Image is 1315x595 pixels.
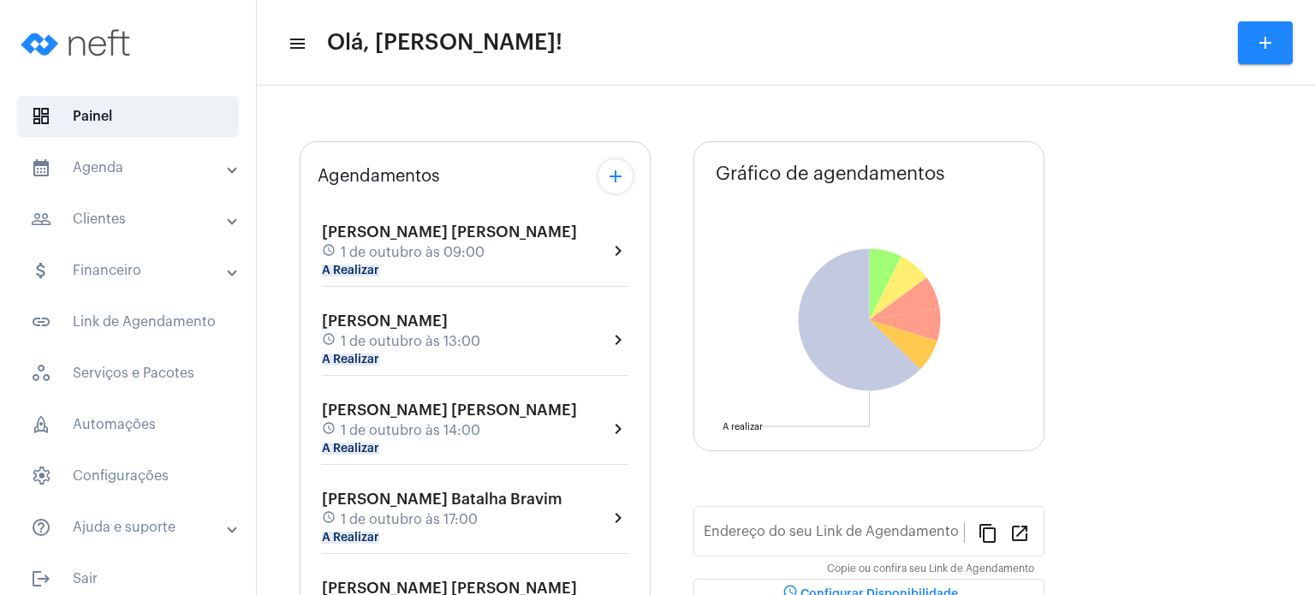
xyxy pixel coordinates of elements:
mat-icon: add [605,166,626,187]
mat-icon: chevron_right [608,241,628,261]
mat-expansion-panel-header: sidenav iconAjuda e suporte [10,507,256,548]
mat-icon: open_in_new [1009,522,1030,543]
span: Configurações [17,455,239,497]
span: [PERSON_NAME] [322,313,448,329]
mat-icon: sidenav icon [31,568,51,589]
mat-icon: sidenav icon [31,517,51,538]
span: Serviços e Pacotes [17,353,239,394]
mat-icon: schedule [322,510,337,529]
mat-hint: Copie ou confira seu Link de Agendamento [827,563,1034,575]
span: sidenav icon [31,466,51,486]
mat-icon: chevron_right [608,419,628,439]
mat-icon: sidenav icon [31,209,51,229]
span: 1 de outubro às 17:00 [341,512,478,527]
mat-icon: add [1255,33,1276,53]
span: 1 de outubro às 13:00 [341,334,480,349]
mat-icon: schedule [322,332,337,351]
mat-icon: schedule [322,421,337,440]
mat-expansion-panel-header: sidenav iconClientes [10,199,256,240]
mat-expansion-panel-header: sidenav iconFinanceiro [10,250,256,291]
span: sidenav icon [31,363,51,384]
span: [PERSON_NAME] [PERSON_NAME] [322,224,577,240]
mat-icon: chevron_right [608,508,628,528]
span: Automações [17,404,239,445]
span: [PERSON_NAME] [PERSON_NAME] [322,402,577,418]
mat-icon: sidenav icon [31,158,51,178]
mat-chip: A Realizar [322,532,379,544]
span: [PERSON_NAME] Batalha Bravim [322,491,562,507]
mat-panel-title: Agenda [31,158,229,178]
mat-chip: A Realizar [322,443,379,455]
mat-icon: sidenav icon [31,260,51,281]
mat-icon: schedule [322,243,337,262]
mat-icon: chevron_right [608,330,628,350]
mat-panel-title: Clientes [31,209,229,229]
span: sidenav icon [31,414,51,435]
span: Painel [17,96,239,137]
mat-chip: A Realizar [322,265,379,277]
span: Gráfico de agendamentos [716,164,945,184]
span: 1 de outubro às 14:00 [341,423,480,438]
mat-expansion-panel-header: sidenav iconAgenda [10,147,256,188]
mat-panel-title: Ajuda e suporte [31,517,229,538]
span: sidenav icon [31,106,51,127]
mat-icon: content_copy [978,522,998,543]
text: A realizar [723,422,763,431]
span: 1 de outubro às 09:00 [341,245,485,260]
img: logo-neft-novo-2.png [14,9,142,77]
mat-panel-title: Financeiro [31,260,229,281]
span: Agendamentos [318,167,440,186]
mat-icon: sidenav icon [288,33,305,54]
span: Link de Agendamento [17,301,239,342]
input: Link [704,527,964,543]
mat-chip: A Realizar [322,354,379,366]
span: Olá, [PERSON_NAME]! [327,29,562,57]
mat-icon: sidenav icon [31,312,51,332]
